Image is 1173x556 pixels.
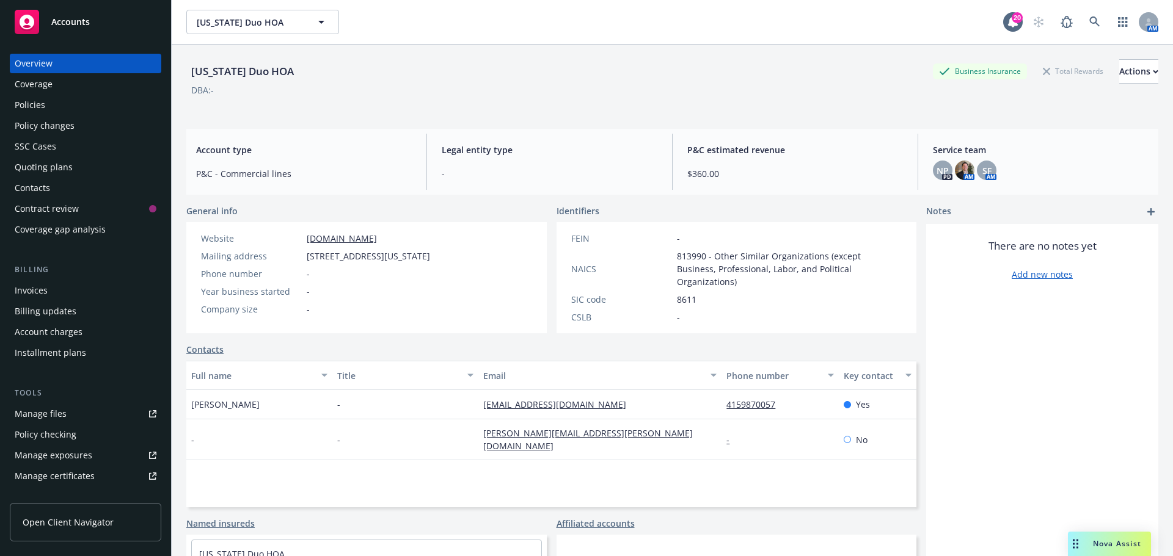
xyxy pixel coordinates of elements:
div: Drag to move [1068,532,1083,556]
span: - [337,433,340,446]
div: Year business started [201,285,302,298]
div: Contacts [15,178,50,198]
img: photo [955,161,974,180]
div: Policies [15,95,45,115]
a: Overview [10,54,161,73]
div: Coverage gap analysis [15,220,106,239]
button: Phone number [722,361,838,390]
span: SF [982,164,992,177]
div: Manage files [15,404,67,424]
div: Total Rewards [1037,63,1109,79]
a: - [726,434,739,446]
button: Actions [1119,59,1158,84]
div: DBA: - [191,84,214,96]
div: Business Insurance [933,63,1027,79]
span: Open Client Navigator [23,516,114,529]
a: Policy changes [10,116,161,135]
span: General info [186,204,238,217]
span: [STREET_ADDRESS][US_STATE] [307,250,430,262]
div: CSLB [571,311,672,323]
button: Key contact [839,361,916,390]
a: Policies [10,95,161,115]
div: Email [483,369,703,382]
span: [US_STATE] Duo HOA [197,16,302,29]
span: - [677,232,680,245]
div: Website [201,232,302,245]
a: Quoting plans [10,157,161,177]
a: [EMAIL_ADDRESS][DOMAIN_NAME] [483,399,636,410]
span: - [307,303,310,316]
div: Phone number [726,369,820,382]
a: Start snowing [1026,10,1051,34]
a: Contacts [186,343,224,356]
span: Account type [196,143,412,156]
div: Billing [10,264,161,276]
a: Installment plans [10,343,161,363]
a: Named insureds [186,517,255,530]
div: Key contact [844,369,898,382]
span: 813990 - Other Similar Organizations (except Business, Professional, Labor, and Political Organiz... [677,250,902,288]
div: Installment plans [15,343,86,363]
a: Invoices [10,281,161,300]
a: [DOMAIN_NAME] [307,233,377,244]
div: [US_STATE] Duo HOA [186,63,299,79]
span: Notes [926,204,951,219]
div: Mailing address [201,250,302,262]
div: Manage claims [15,487,76,507]
div: Invoices [15,281,48,300]
span: - [677,311,680,323]
span: 8611 [677,293,696,306]
span: - [191,433,194,446]
div: NAICS [571,262,672,275]
span: Legal entity type [442,143,657,156]
button: [US_STATE] Duo HOA [186,10,339,34]
a: Search [1083,10,1107,34]
span: [PERSON_NAME] [191,398,260,411]
span: No [856,433,868,446]
a: [PERSON_NAME][EMAIL_ADDRESS][PERSON_NAME][DOMAIN_NAME] [483,427,693,452]
span: P&C estimated revenue [687,143,903,156]
span: - [307,285,310,298]
a: Coverage [10,74,161,94]
div: 20 [1012,12,1023,23]
span: Service team [933,143,1149,156]
div: Manage certificates [15,466,95,486]
span: - [337,398,340,411]
a: Affiliated accounts [557,517,635,530]
div: Manage exposures [15,446,92,465]
a: Manage files [10,404,161,424]
a: Policy checking [10,425,161,444]
a: Manage claims [10,487,161,507]
span: $360.00 [687,167,903,180]
div: Contract review [15,199,79,218]
span: - [442,167,657,180]
button: Email [478,361,722,390]
a: Account charges [10,322,161,342]
div: Policy changes [15,116,75,135]
span: P&C - Commercial lines [196,167,412,180]
span: - [307,267,310,280]
a: Contacts [10,178,161,198]
div: Phone number [201,267,302,280]
a: Add new notes [1012,268,1073,281]
a: SSC Cases [10,137,161,156]
div: Overview [15,54,53,73]
a: Manage certificates [10,466,161,486]
a: Accounts [10,5,161,39]
div: Billing updates [15,301,76,321]
a: Coverage gap analysis [10,220,161,239]
a: 4159870057 [726,399,785,410]
button: Nova Assist [1068,532,1151,556]
span: Nova Assist [1093,538,1141,549]
a: Billing updates [10,301,161,321]
a: Manage exposures [10,446,161,465]
div: Title [337,369,460,382]
div: Coverage [15,74,53,94]
div: FEIN [571,232,672,245]
div: Actions [1119,60,1158,83]
div: Tools [10,387,161,399]
div: SSC Cases [15,137,56,156]
a: Contract review [10,199,161,218]
span: NP [937,164,949,177]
